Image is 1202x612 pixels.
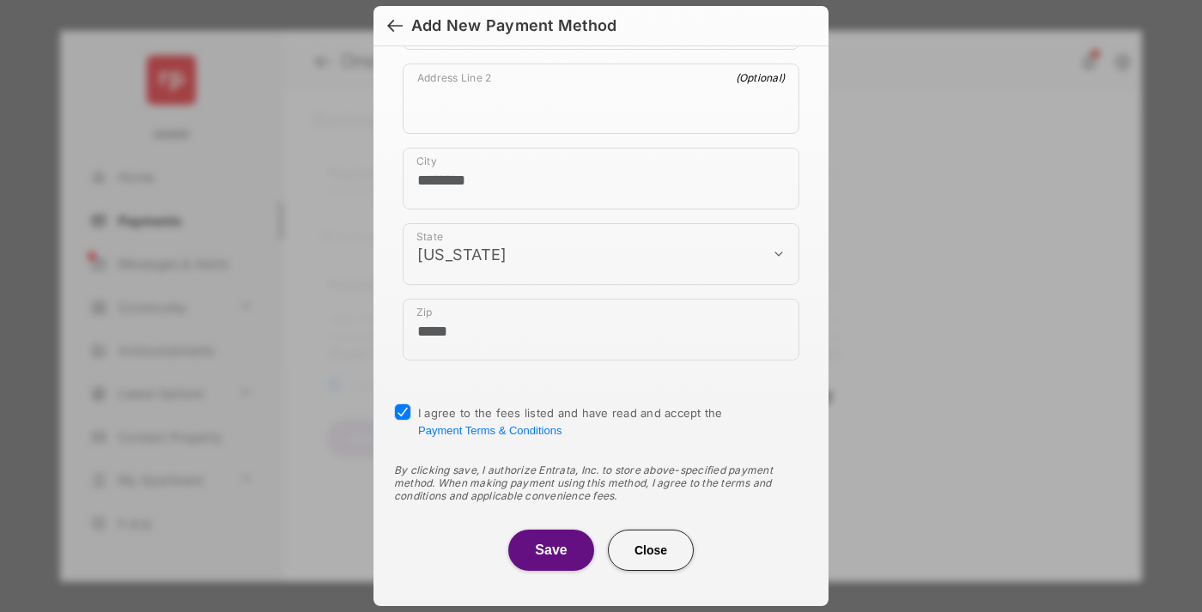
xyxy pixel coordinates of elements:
div: payment_method_screening[postal_addresses][administrativeArea] [403,223,799,285]
button: Save [508,530,594,571]
div: By clicking save, I authorize Entrata, Inc. to store above-specified payment method. When making ... [394,464,808,502]
div: payment_method_screening[postal_addresses][addressLine2] [403,64,799,134]
div: payment_method_screening[postal_addresses][postalCode] [403,299,799,361]
button: Close [608,530,694,571]
div: payment_method_screening[postal_addresses][locality] [403,148,799,209]
span: I agree to the fees listed and have read and accept the [418,406,723,437]
button: I agree to the fees listed and have read and accept the [418,424,562,437]
div: Add New Payment Method [411,16,616,35]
